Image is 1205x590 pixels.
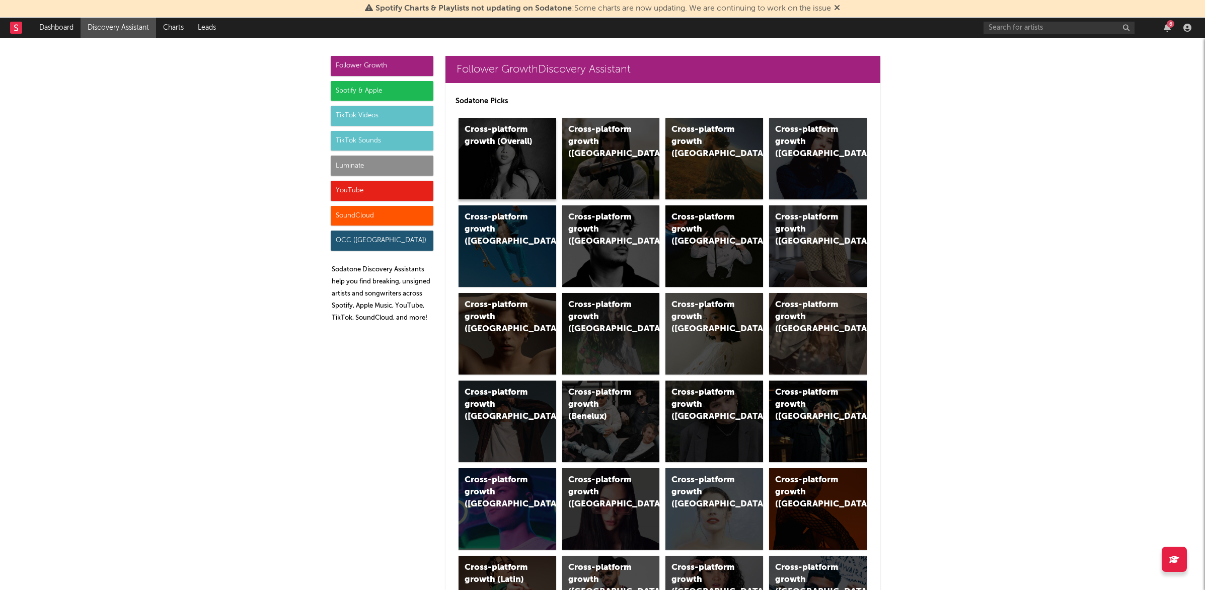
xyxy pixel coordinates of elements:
div: Cross-platform growth ([GEOGRAPHIC_DATA]/GSA) [671,211,740,248]
div: YouTube [331,181,433,201]
a: Cross-platform growth ([GEOGRAPHIC_DATA]) [562,293,660,375]
a: Cross-platform growth ([GEOGRAPHIC_DATA]) [459,468,556,550]
div: TikTok Sounds [331,131,433,151]
a: Charts [156,18,191,38]
div: Cross-platform growth ([GEOGRAPHIC_DATA]) [568,124,637,160]
a: Cross-platform growth (Overall) [459,118,556,199]
a: Cross-platform growth ([GEOGRAPHIC_DATA]) [769,381,867,462]
div: 6 [1167,20,1174,28]
a: Leads [191,18,223,38]
div: Cross-platform growth ([GEOGRAPHIC_DATA]) [568,299,637,335]
a: Cross-platform growth ([GEOGRAPHIC_DATA]) [459,205,556,287]
p: Sodatone Discovery Assistants help you find breaking, unsigned artists and songwriters across Spo... [332,264,433,324]
a: Cross-platform growth ([GEOGRAPHIC_DATA]) [665,381,763,462]
div: Cross-platform growth ([GEOGRAPHIC_DATA]) [775,474,844,510]
div: Cross-platform growth ([GEOGRAPHIC_DATA]) [671,124,740,160]
a: Cross-platform growth ([GEOGRAPHIC_DATA]) [769,468,867,550]
a: Cross-platform growth ([GEOGRAPHIC_DATA]) [459,293,556,375]
div: Cross-platform growth ([GEOGRAPHIC_DATA]) [671,474,740,510]
a: Cross-platform growth (Benelux) [562,381,660,462]
a: Cross-platform growth ([GEOGRAPHIC_DATA]) [769,293,867,375]
span: Spotify Charts & Playlists not updating on Sodatone [375,5,572,13]
a: Follower GrowthDiscovery Assistant [445,56,880,83]
input: Search for artists [984,22,1135,34]
a: Cross-platform growth ([GEOGRAPHIC_DATA]) [665,293,763,375]
a: Cross-platform growth ([GEOGRAPHIC_DATA]) [665,468,763,550]
div: Cross-platform growth ([GEOGRAPHIC_DATA]) [775,299,844,335]
div: Cross-platform growth (Latin) [465,562,533,586]
a: Cross-platform growth ([GEOGRAPHIC_DATA]) [459,381,556,462]
div: Cross-platform growth ([GEOGRAPHIC_DATA]) [775,124,844,160]
div: Cross-platform growth ([GEOGRAPHIC_DATA]) [671,299,740,335]
button: 6 [1164,24,1171,32]
a: Cross-platform growth ([GEOGRAPHIC_DATA]) [769,205,867,287]
div: Follower Growth [331,56,433,76]
a: Discovery Assistant [81,18,156,38]
div: Luminate [331,156,433,176]
div: Cross-platform growth (Overall) [465,124,533,148]
a: Cross-platform growth ([GEOGRAPHIC_DATA]/GSA) [665,205,763,287]
div: Cross-platform growth ([GEOGRAPHIC_DATA]) [465,474,533,510]
div: Cross-platform growth ([GEOGRAPHIC_DATA]) [775,387,844,423]
div: Cross-platform growth ([GEOGRAPHIC_DATA]) [465,387,533,423]
a: Cross-platform growth ([GEOGRAPHIC_DATA]) [562,205,660,287]
p: Sodatone Picks [456,95,870,107]
div: Cross-platform growth ([GEOGRAPHIC_DATA]) [671,387,740,423]
div: Cross-platform growth ([GEOGRAPHIC_DATA]) [568,211,637,248]
div: TikTok Videos [331,106,433,126]
div: Spotify & Apple [331,81,433,101]
a: Dashboard [32,18,81,38]
a: Cross-platform growth ([GEOGRAPHIC_DATA]) [562,468,660,550]
div: Cross-platform growth (Benelux) [568,387,637,423]
a: Cross-platform growth ([GEOGRAPHIC_DATA]) [562,118,660,199]
div: SoundCloud [331,206,433,226]
div: Cross-platform growth ([GEOGRAPHIC_DATA]) [465,299,533,335]
div: OCC ([GEOGRAPHIC_DATA]) [331,231,433,251]
a: Cross-platform growth ([GEOGRAPHIC_DATA]) [665,118,763,199]
div: Cross-platform growth ([GEOGRAPHIC_DATA]) [465,211,533,248]
div: Cross-platform growth ([GEOGRAPHIC_DATA]) [568,474,637,510]
div: Cross-platform growth ([GEOGRAPHIC_DATA]) [775,211,844,248]
span: Dismiss [834,5,840,13]
a: Cross-platform growth ([GEOGRAPHIC_DATA]) [769,118,867,199]
span: : Some charts are now updating. We are continuing to work on the issue [375,5,831,13]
